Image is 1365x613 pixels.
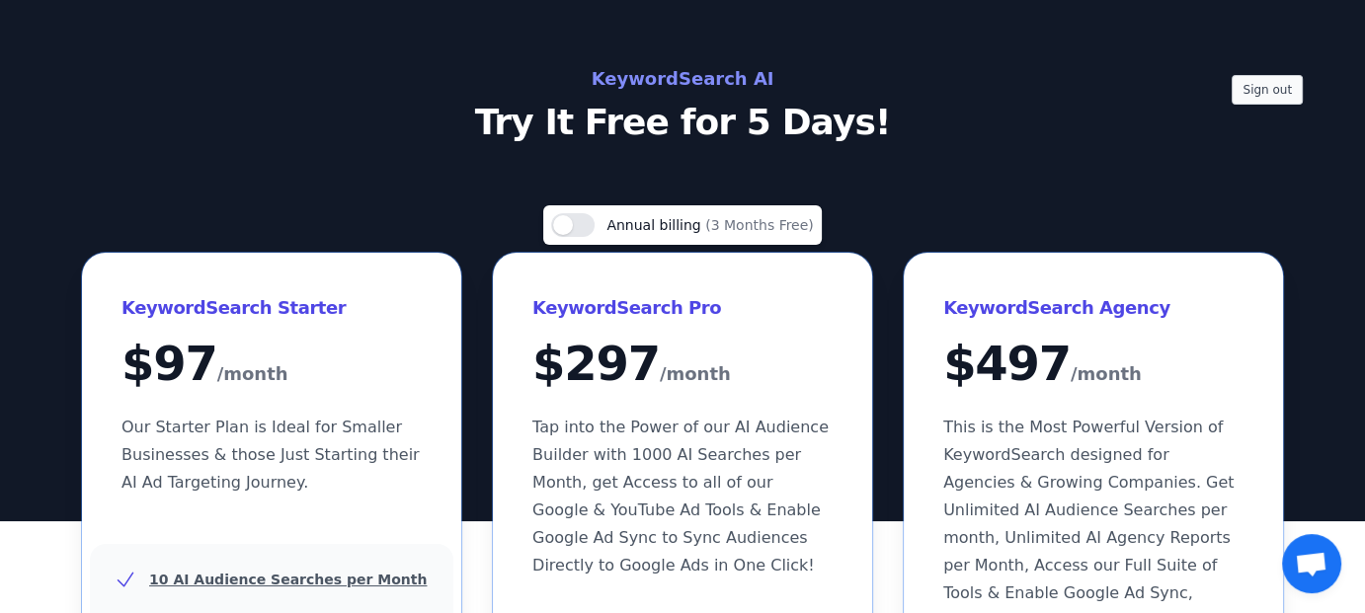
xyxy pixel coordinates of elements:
[149,572,427,587] u: 10 AI Audience Searches per Month
[532,292,833,324] h3: KeywordSearch Pro
[1282,534,1341,593] div: Open chat
[217,358,288,390] span: /month
[1232,75,1303,105] button: Sign out
[705,217,814,233] span: (3 Months Free)
[943,340,1244,390] div: $ 497
[121,340,422,390] div: $ 97
[240,63,1125,95] h2: KeywordSearch AI
[1071,358,1142,390] span: /month
[606,217,705,233] span: Annual billing
[943,292,1244,324] h3: KeywordSearch Agency
[240,103,1125,142] p: Try It Free for 5 Days!
[532,340,833,390] div: $ 297
[532,418,829,575] span: Tap into the Power of our AI Audience Builder with 1000 AI Searches per Month, get Access to all ...
[660,358,731,390] span: /month
[121,292,422,324] h3: KeywordSearch Starter
[121,418,420,492] span: Our Starter Plan is Ideal for Smaller Businesses & those Just Starting their AI Ad Targeting Jour...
